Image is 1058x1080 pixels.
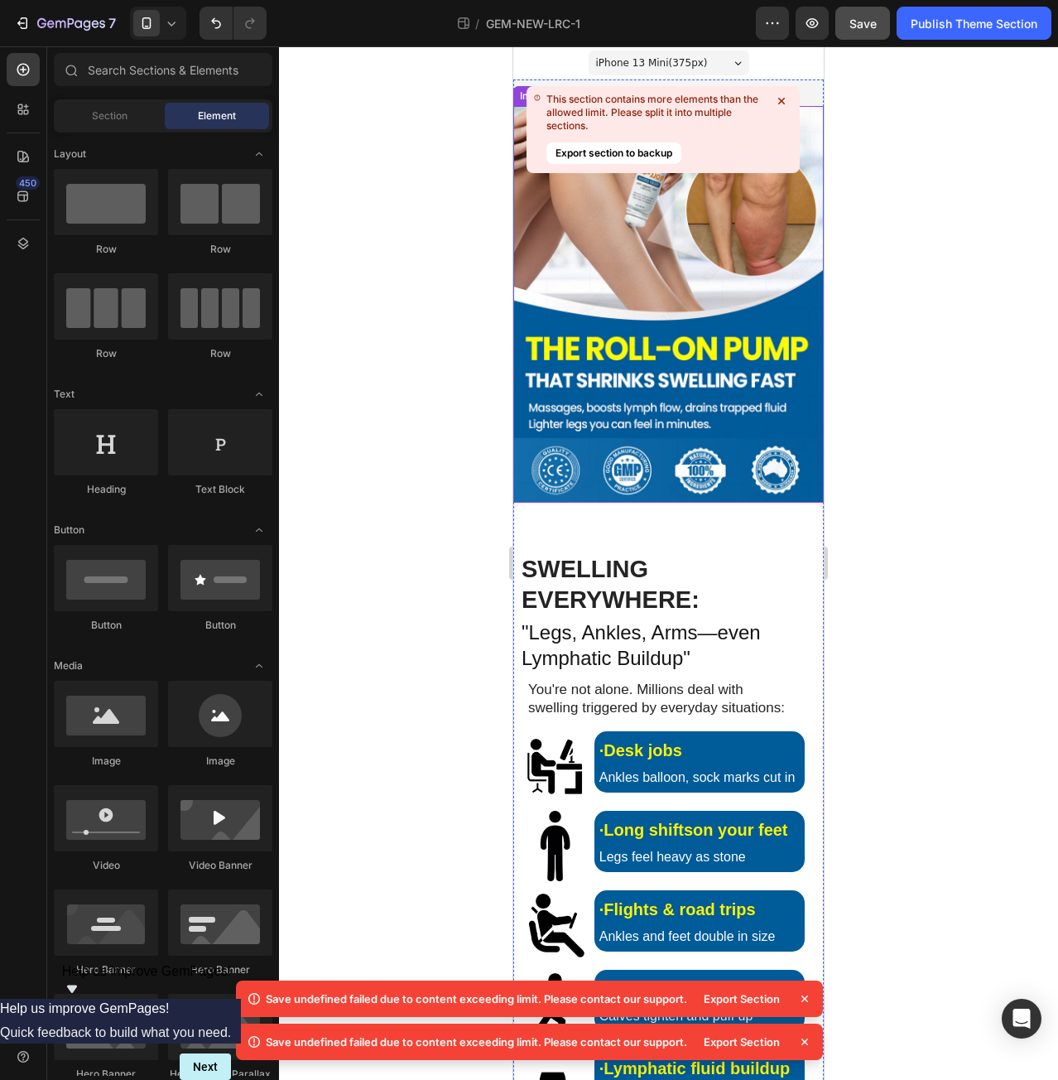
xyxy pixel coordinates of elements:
[546,93,765,133] div: This section contains more elements than the allowed limit. Please split it into multiple sections.
[16,176,40,190] div: 450
[168,346,272,361] div: Row
[168,754,272,769] div: Image
[54,523,84,538] span: Button
[54,387,75,402] span: Text
[246,653,272,679] span: Toggle open
[1002,999,1041,1039] div: Open Intercom Messenger
[694,1030,790,1053] div: Export Section
[54,962,158,977] div: Hero Banner
[54,242,158,257] div: Row
[54,346,158,361] div: Row
[694,987,790,1010] div: Export Section
[475,15,479,32] span: /
[54,53,272,86] input: Search Sections & Elements
[168,242,272,257] div: Row
[897,7,1051,40] button: Publish Theme Section
[62,964,232,978] span: Help us improve GemPages!
[54,618,158,633] div: Button
[266,1034,687,1050] div: Save undefined failed due to content exceeding limit. Please contact our support.
[168,962,272,977] div: Hero Banner
[54,858,158,873] div: Video
[200,7,267,40] div: Undo/Redo
[54,754,158,769] div: Image
[108,13,116,33] p: 7
[486,15,580,32] span: GEM-NEW-LRC-1
[7,7,123,40] button: 7
[168,482,272,497] div: Text Block
[90,1013,277,1031] strong: Lymphatic fluid buildup
[513,46,824,1080] iframe: Design area
[246,141,272,167] span: Toggle open
[198,108,236,123] span: Element
[54,658,83,673] span: Media
[835,7,890,40] button: Save
[246,381,272,407] span: Toggle open
[54,147,86,162] span: Layout
[911,15,1037,32] div: Publish Theme Section
[86,1013,91,1031] strong: ·
[168,858,272,873] div: Video Banner
[266,991,687,1007] div: Save undefined failed due to content exceeding limit. Please contact our support.
[168,618,272,633] div: Button
[546,142,681,164] button: Export section to backup
[92,108,127,123] span: Section
[246,517,272,543] span: Toggle open
[62,964,232,999] button: Show survey - Help us improve GemPages!
[849,17,877,31] span: Save
[54,482,158,497] div: Heading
